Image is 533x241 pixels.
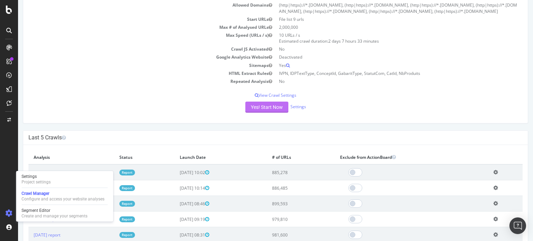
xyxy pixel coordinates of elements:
[16,170,42,175] a: [DATE] report
[227,102,270,113] button: Yes! Start Now
[249,164,317,180] td: 885,278
[257,77,505,85] td: No
[16,216,42,222] a: [DATE] report
[22,213,87,219] div: Create and manage your segments
[10,45,257,53] td: Crawl JS Activated
[257,23,505,31] td: 2,000,000
[101,170,117,175] a: Report
[162,216,191,222] span: [DATE] 09:19
[249,212,317,227] td: 979,810
[257,31,505,45] td: 10 URLs / s Estimated crawl duration:
[257,45,505,53] td: No
[509,217,526,234] div: Open Intercom Messenger
[162,201,191,207] span: [DATE] 08:46
[22,196,104,202] div: Configure and access your website analyses
[162,170,191,175] span: [DATE] 10:02
[22,179,51,185] div: Project settings
[10,77,257,85] td: Repeated Analysis
[101,232,117,238] a: Report
[317,150,470,164] th: Exclude from ActionBoard
[19,190,110,203] a: Crawl ManagerConfigure and access your website analyses
[257,69,505,77] td: IVPN, IDPTextType, ConceptId, GabaritType, StatutCom, CatId, NbProduits
[96,150,156,164] th: Status
[16,201,42,207] a: [DATE] report
[10,92,505,98] p: View Crawl Settings
[10,134,505,141] h4: Last 5 Crawls
[10,1,257,15] td: Allowed Domains
[19,173,110,186] a: SettingsProject settings
[249,150,317,164] th: # of URLs
[101,201,117,207] a: Report
[10,69,257,77] td: HTML Extract Rules
[249,180,317,196] td: 886,485
[22,174,51,179] div: Settings
[257,1,505,15] td: (http|https)://*.[DOMAIN_NAME], (http|https)://*.[DOMAIN_NAME], (http|https)://*.[DOMAIN_NAME], (...
[257,53,505,61] td: Deactivated
[257,61,505,69] td: Yes
[310,38,361,44] span: 2 days 7 hours 33 minutes
[257,15,505,23] td: File list 9 urls
[10,31,257,45] td: Max Speed (URLs / s)
[101,185,117,191] a: Report
[10,15,257,23] td: Start URLs
[156,150,249,164] th: Launch Date
[162,232,191,238] span: [DATE] 08:31
[272,104,288,110] a: Settings
[16,232,42,238] a: [DATE] report
[10,23,257,31] td: Max # of Analysed URLs
[22,208,87,213] div: Segment Editor
[249,196,317,212] td: 899,593
[16,185,42,191] a: [DATE] report
[162,185,191,191] span: [DATE] 10:14
[22,191,104,196] div: Crawl Manager
[10,61,257,69] td: Sitemaps
[101,216,117,222] a: Report
[10,53,257,61] td: Google Analytics Website
[19,207,110,220] a: Segment EditorCreate and manage your segments
[10,150,96,164] th: Analysis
